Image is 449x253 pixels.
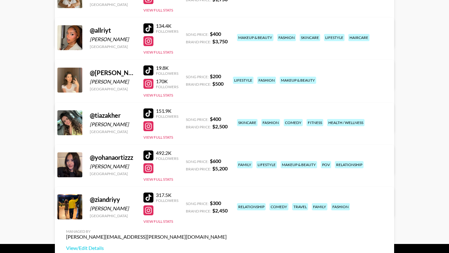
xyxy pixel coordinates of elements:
[307,119,323,126] div: fitness
[257,77,276,84] div: fashion
[212,38,228,44] strong: $ 3,750
[143,50,173,55] button: View Full Stats
[156,156,178,161] div: Followers
[90,36,136,42] div: [PERSON_NAME]
[237,119,258,126] div: skincare
[186,82,211,87] span: Brand Price:
[348,34,369,41] div: haircare
[90,87,136,91] div: [GEOGRAPHIC_DATA]
[143,135,173,140] button: View Full Stats
[186,209,211,213] span: Brand Price:
[186,117,209,122] span: Song Price:
[156,114,178,119] div: Followers
[212,165,228,171] strong: $ 5,200
[186,125,211,129] span: Brand Price:
[335,161,364,168] div: relationship
[261,119,280,126] div: fashion
[143,93,173,98] button: View Full Stats
[90,44,136,49] div: [GEOGRAPHIC_DATA]
[90,205,136,212] div: [PERSON_NAME]
[90,121,136,127] div: [PERSON_NAME]
[143,177,173,182] button: View Full Stats
[212,208,228,213] strong: $ 2,450
[90,112,136,119] div: @ tiazakher
[156,23,178,29] div: 134.4K
[212,81,224,87] strong: $ 500
[312,203,327,210] div: family
[186,74,209,79] span: Song Price:
[324,34,345,41] div: lifestyle
[300,34,320,41] div: skincare
[143,8,173,12] button: View Full Stats
[331,203,350,210] div: fashion
[66,229,227,234] div: Managed By
[66,245,227,251] a: View/Edit Details
[90,69,136,77] div: @ [PERSON_NAME].[PERSON_NAME]
[156,198,178,203] div: Followers
[90,171,136,176] div: [GEOGRAPHIC_DATA]
[277,34,296,41] div: fashion
[186,159,209,164] span: Song Price:
[210,116,221,122] strong: $ 400
[210,158,221,164] strong: $ 600
[143,219,173,224] button: View Full Stats
[156,84,178,89] div: Followers
[156,192,178,198] div: 317.5K
[212,123,228,129] strong: $ 2,500
[269,203,288,210] div: comedy
[90,196,136,203] div: @ ziandriyy
[210,200,221,206] strong: $ 300
[156,65,178,71] div: 19.8K
[237,34,273,41] div: makeup & beauty
[156,71,178,76] div: Followers
[186,201,209,206] span: Song Price:
[90,163,136,169] div: [PERSON_NAME]
[156,150,178,156] div: 492.2K
[90,2,136,7] div: [GEOGRAPHIC_DATA]
[210,73,221,79] strong: $ 200
[280,77,316,84] div: makeup & beauty
[156,29,178,34] div: Followers
[156,78,178,84] div: 170K
[186,167,211,171] span: Brand Price:
[90,79,136,85] div: [PERSON_NAME]
[321,161,331,168] div: pov
[233,77,253,84] div: lifestyle
[66,234,227,240] div: [PERSON_NAME][EMAIL_ADDRESS][PERSON_NAME][DOMAIN_NAME]
[210,31,221,37] strong: $ 400
[156,108,178,114] div: 151.9K
[90,213,136,218] div: [GEOGRAPHIC_DATA]
[284,119,303,126] div: comedy
[90,26,136,34] div: @ allriyt
[186,32,209,37] span: Song Price:
[90,154,136,161] div: @ yohanaortizzz
[186,40,211,44] span: Brand Price:
[237,203,266,210] div: relationship
[256,161,277,168] div: lifestyle
[281,161,317,168] div: makeup & beauty
[292,203,308,210] div: travel
[237,161,253,168] div: family
[327,119,365,126] div: health / wellness
[90,129,136,134] div: [GEOGRAPHIC_DATA]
